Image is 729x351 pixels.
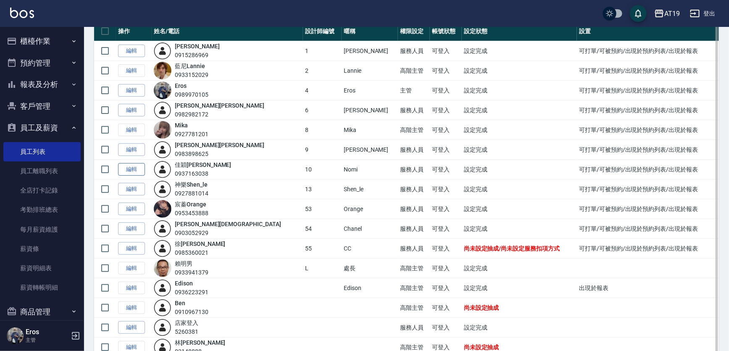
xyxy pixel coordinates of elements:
td: 可登入 [430,179,462,199]
img: user-login-man-human-body-mobile-person-512.png [154,220,171,238]
img: Person [7,327,24,344]
a: 員工離職列表 [3,161,81,181]
th: 設置 [577,21,719,41]
span: 尚未設定抽成/尚未設定服務扣項方式 [464,245,560,252]
img: user-login-man-human-body-mobile-person-512.png [154,319,171,336]
td: [PERSON_NAME] [342,140,398,160]
a: 賴明男 [175,260,192,267]
span: 尚未設定抽成 [464,344,499,351]
img: user-login-man-human-body-mobile-person-512.png [154,161,171,178]
th: 設定狀態 [462,21,577,41]
th: 姓名/電話 [152,21,303,41]
td: Edison [342,278,398,298]
img: avatar.jpeg [154,82,171,99]
td: Mika [342,120,398,140]
td: 設定完成 [462,278,577,298]
div: 0989970105 [175,90,208,99]
td: 54 [303,219,342,239]
div: 0910967130 [175,308,208,317]
a: 薪資條 [3,239,81,259]
div: 0982982172 [175,110,264,119]
td: 可登入 [430,259,462,278]
td: Nomi [342,160,398,179]
td: 可打單/可被預約/出現於預約列表/出現於報表 [577,179,719,199]
td: 可打單/可被預約/出現於預約列表/出現於報表 [577,120,719,140]
a: 考勤排班總表 [3,200,81,219]
div: 0937163038 [175,169,231,178]
div: 0903052929 [175,229,281,238]
button: AT19 [651,5,683,22]
a: Mika [175,122,188,129]
button: 登出 [687,6,719,21]
td: 可登入 [430,318,462,338]
a: 林[PERSON_NAME] [175,339,225,346]
td: 可登入 [430,41,462,61]
td: 設定完成 [462,61,577,81]
td: Eros [342,81,398,100]
td: 4 [303,81,342,100]
td: 6 [303,100,342,120]
td: 9 [303,140,342,160]
div: 0936223291 [175,288,208,297]
a: 編輯 [118,143,145,156]
td: 設定完成 [462,81,577,100]
td: 可打單/可被預約/出現於預約列表/出現於報表 [577,41,719,61]
td: Lannie [342,61,398,81]
td: 服務人員 [398,140,430,160]
a: 神樂Shen_le [175,181,208,188]
td: 可登入 [430,61,462,81]
a: 編輯 [118,203,145,216]
td: 可登入 [430,278,462,298]
img: avatar.jpeg [154,62,171,79]
td: 高階主管 [398,120,430,140]
a: 藍尼Lannie [175,63,205,69]
td: 設定完成 [462,199,577,219]
td: 高階主管 [398,278,430,298]
td: [PERSON_NAME] [342,100,398,120]
a: 編輯 [118,45,145,58]
a: [PERSON_NAME][PERSON_NAME] [175,142,264,148]
img: user-login-man-human-body-mobile-person-512.png [154,141,171,158]
td: 處長 [342,259,398,278]
td: 設定完成 [462,100,577,120]
th: 暱稱 [342,21,398,41]
div: 0927881014 [175,189,208,198]
img: user-login-man-human-body-mobile-person-512.png [154,240,171,257]
td: 高階主管 [398,61,430,81]
th: 設計師編號 [303,21,342,41]
td: 設定完成 [462,318,577,338]
th: 操作 [116,21,152,41]
td: 可打單/可被預約/出現於預約列表/出現於報表 [577,81,719,100]
div: 0933941379 [175,268,208,277]
div: 0985360021 [175,248,225,257]
a: 佳穎[PERSON_NAME] [175,161,231,168]
a: Eros [175,82,187,89]
button: 客戶管理 [3,95,81,117]
a: 每月薪資維護 [3,220,81,239]
div: 0915286969 [175,51,219,60]
img: user-login-man-human-body-mobile-person-512.png [154,42,171,60]
img: user-login-man-human-body-mobile-person-512.png [154,101,171,119]
td: 服務人員 [398,199,430,219]
a: [PERSON_NAME] [175,43,219,50]
a: 編輯 [118,222,145,235]
a: 店家登入 [175,319,198,326]
td: 設定完成 [462,179,577,199]
td: 可登入 [430,239,462,259]
td: L [303,259,342,278]
img: user-login-man-human-body-mobile-person-512.png [154,299,171,317]
td: 可登入 [430,81,462,100]
td: 設定完成 [462,219,577,239]
td: 可打單/可被預約/出現於預約列表/出現於報表 [577,219,719,239]
td: Orange [342,199,398,219]
td: 可登入 [430,298,462,318]
td: 設定完成 [462,259,577,278]
a: [PERSON_NAME][DEMOGRAPHIC_DATA] [175,221,281,227]
a: 薪資轉帳明細 [3,278,81,297]
th: 帳號狀態 [430,21,462,41]
td: 1 [303,41,342,61]
td: 設定完成 [462,140,577,160]
td: 主管 [398,81,430,100]
td: 可登入 [430,120,462,140]
td: 可登入 [430,219,462,239]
